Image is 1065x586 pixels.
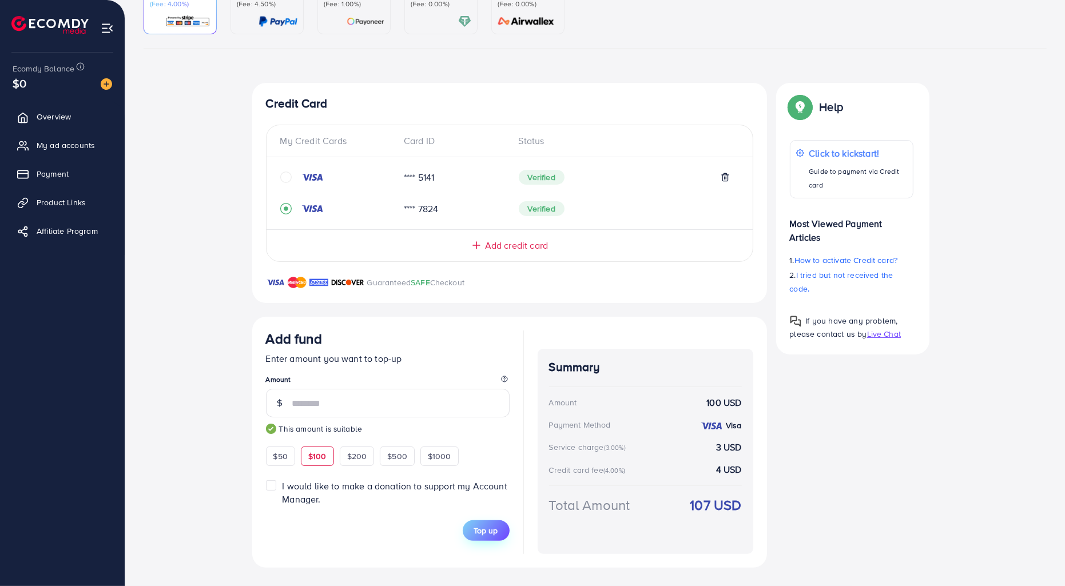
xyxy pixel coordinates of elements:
span: Live Chat [867,328,901,340]
h4: Summary [549,360,742,374]
p: Guide to payment via Credit card [809,165,907,192]
span: If you have any problem, please contact us by [790,315,898,340]
img: menu [101,22,114,35]
span: Ecomdy Balance [13,63,74,74]
span: Overview [37,111,71,122]
img: brand [309,276,328,289]
img: logo [11,16,89,34]
span: Verified [519,201,565,216]
strong: 100 USD [706,396,741,409]
span: $1000 [428,451,451,462]
svg: record circle [280,203,292,214]
span: My ad accounts [37,139,95,151]
img: card [458,15,471,28]
p: Guaranteed Checkout [367,276,465,289]
span: Top up [474,525,498,536]
span: Payment [37,168,69,180]
span: Verified [519,170,565,185]
img: brand [266,276,285,289]
a: My ad accounts [9,134,116,157]
span: SAFE [411,277,430,288]
span: I would like to make a donation to support my Account Manager. [282,480,507,505]
div: My Credit Cards [280,134,395,148]
small: (3.00%) [604,443,626,452]
img: card [165,15,210,28]
strong: 4 USD [716,463,742,476]
p: 1. [790,253,913,267]
span: $0 [13,75,26,91]
span: $100 [308,451,327,462]
a: Product Links [9,191,116,214]
div: Total Amount [549,495,630,515]
strong: 3 USD [716,441,742,454]
div: Amount [549,397,577,408]
small: This amount is suitable [266,423,510,434]
img: credit [301,173,324,182]
p: Help [820,100,844,114]
img: image [101,78,112,90]
div: Credit card fee [549,464,629,476]
span: I tried but not received the code. [790,269,893,294]
img: credit [700,421,723,430]
img: Popup guide [790,97,810,117]
span: $500 [387,451,407,462]
iframe: Chat [1016,535,1056,577]
img: credit [301,204,324,213]
img: card [259,15,297,28]
button: Top up [463,520,510,541]
p: Enter amount you want to top-up [266,352,510,365]
img: card [347,15,384,28]
p: Click to kickstart! [809,146,907,160]
div: Card ID [395,134,510,148]
img: Popup guide [790,316,801,327]
img: brand [331,276,364,289]
svg: circle [280,172,292,183]
span: Product Links [37,197,86,208]
div: Service charge [549,441,629,453]
img: brand [288,276,307,289]
strong: 107 USD [690,495,741,515]
a: Payment [9,162,116,185]
strong: Visa [726,420,742,431]
a: Overview [9,105,116,128]
img: guide [266,424,276,434]
div: Status [510,134,739,148]
h4: Credit Card [266,97,753,111]
p: Most Viewed Payment Articles [790,208,913,244]
span: Add credit card [485,239,548,252]
small: (4.00%) [603,466,625,475]
h3: Add fund [266,330,322,347]
legend: Amount [266,374,510,389]
div: Payment Method [549,419,611,430]
p: 2. [790,268,913,296]
span: $200 [347,451,367,462]
span: How to activate Credit card? [794,254,897,266]
span: $50 [273,451,288,462]
span: Affiliate Program [37,225,98,237]
img: card [494,15,558,28]
a: Affiliate Program [9,220,116,242]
